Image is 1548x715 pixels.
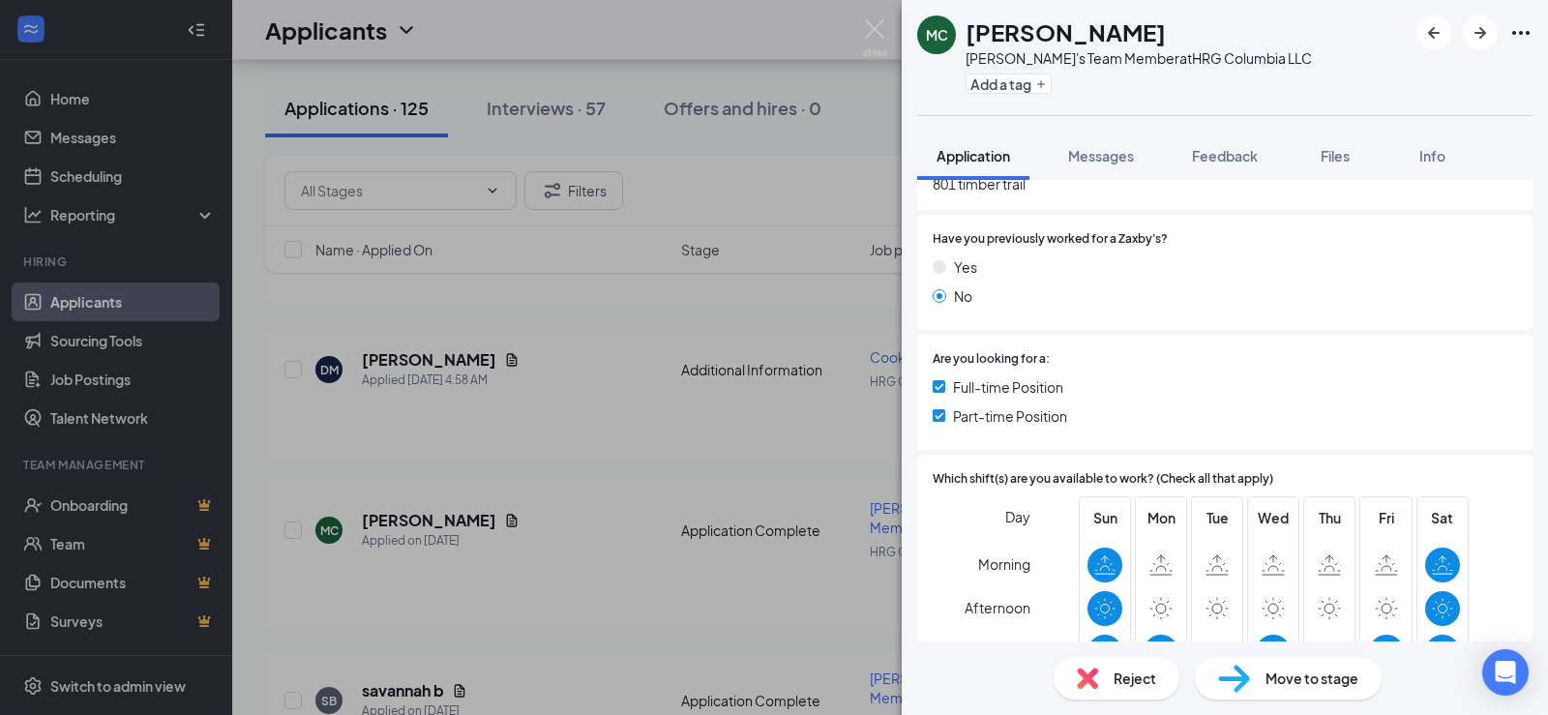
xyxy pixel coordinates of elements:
[954,256,977,278] span: Yes
[1144,507,1178,528] span: Mon
[1114,668,1156,689] span: Reject
[1200,507,1235,528] span: Tue
[1068,147,1134,164] span: Messages
[1087,507,1122,528] span: Sun
[954,285,972,307] span: No
[1416,15,1451,50] button: ArrowLeftNew
[1509,21,1533,45] svg: Ellipses
[1482,649,1529,696] div: Open Intercom Messenger
[1035,78,1047,90] svg: Plus
[966,15,1166,48] h1: [PERSON_NAME]
[1425,507,1460,528] span: Sat
[979,634,1030,669] span: Evening
[1265,668,1358,689] span: Move to stage
[1256,507,1291,528] span: Wed
[953,376,1063,398] span: Full-time Position
[1419,147,1445,164] span: Info
[933,350,1050,369] span: Are you looking for a:
[1469,21,1492,45] svg: ArrowRight
[933,470,1273,489] span: Which shift(s) are you available to work? (Check all that apply)
[933,173,1517,194] span: 801 timber trail
[966,74,1052,94] button: PlusAdd a tag
[1422,21,1445,45] svg: ArrowLeftNew
[1005,506,1030,527] span: Day
[1321,147,1350,164] span: Files
[978,547,1030,581] span: Morning
[933,230,1168,249] span: Have you previously worked for a Zaxby's?
[1192,147,1258,164] span: Feedback
[966,48,1312,68] div: [PERSON_NAME]'s Team Member at HRG Columbia LLC
[1463,15,1498,50] button: ArrowRight
[926,25,948,45] div: MC
[953,405,1067,427] span: Part-time Position
[937,147,1010,164] span: Application
[1369,507,1404,528] span: Fri
[965,590,1030,625] span: Afternoon
[1312,507,1347,528] span: Thu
